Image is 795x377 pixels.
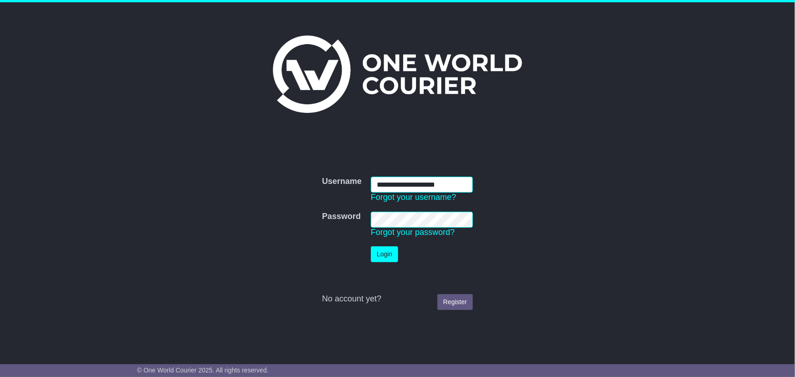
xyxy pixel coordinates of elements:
[322,294,473,304] div: No account yet?
[137,367,269,374] span: © One World Courier 2025. All rights reserved.
[322,177,362,187] label: Username
[437,294,473,310] a: Register
[273,36,522,113] img: One World
[322,212,361,222] label: Password
[371,193,456,202] a: Forgot your username?
[371,246,398,262] button: Login
[371,228,455,237] a: Forgot your password?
